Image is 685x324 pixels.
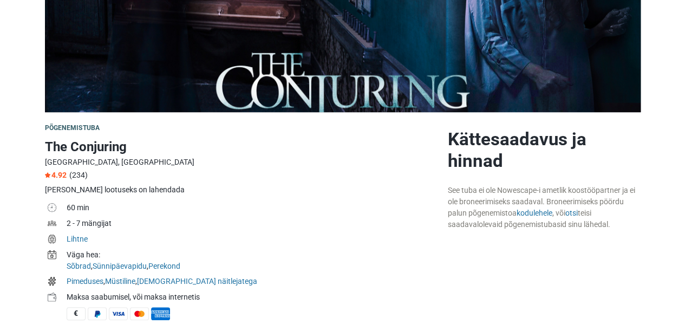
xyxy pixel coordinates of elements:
a: Pimeduses [67,277,103,286]
span: Visa [109,307,128,320]
a: [DEMOGRAPHIC_DATA] näitlejatega [137,277,257,286]
span: MasterCard [130,307,149,320]
a: otsi [565,209,578,217]
div: Maksa saabumisel, või maksa internetis [67,291,439,303]
a: Sõbrad [67,262,91,270]
div: See tuba ei ole Nowescape-i ametlik koostööpartner ja ei ole broneerimiseks saadaval. Broneerimis... [448,185,641,230]
h1: The Conjuring [45,137,439,157]
div: [PERSON_NAME] lootuseks on lahendada [45,184,439,196]
span: Sularaha [67,307,86,320]
td: , , [67,248,439,275]
td: , , [67,275,439,290]
span: 4.92 [45,171,67,179]
span: (234) [69,171,88,179]
div: Väga hea: [67,249,439,261]
span: American Express [151,307,170,320]
a: Sünnipäevapidu [93,262,147,270]
td: 2 - 7 mängijat [67,217,439,232]
div: [GEOGRAPHIC_DATA], [GEOGRAPHIC_DATA] [45,157,439,168]
h2: Kättesaadavus ja hinnad [448,128,641,172]
img: Star [45,172,50,178]
a: kodulehele [517,209,552,217]
a: Perekond [148,262,180,270]
a: Müstiline [105,277,135,286]
td: 60 min [67,201,439,217]
span: PayPal [88,307,107,320]
a: Lihtne [67,235,88,243]
span: Põgenemistuba [45,124,100,132]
